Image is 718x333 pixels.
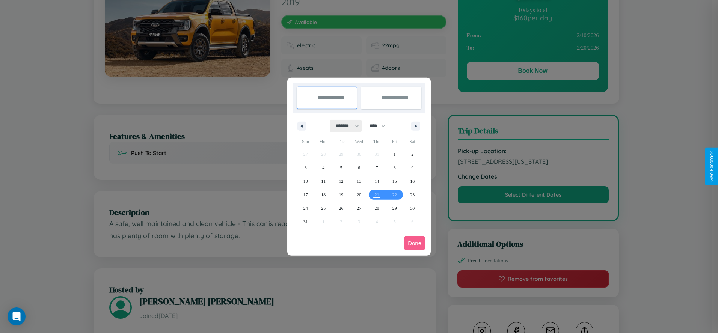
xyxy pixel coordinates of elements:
button: 25 [314,202,332,215]
span: Sat [404,136,421,148]
button: 10 [297,175,314,188]
span: 11 [321,175,326,188]
span: 20 [357,188,361,202]
button: 19 [332,188,350,202]
button: 15 [386,175,403,188]
span: 6 [358,161,360,175]
span: 25 [321,202,326,215]
button: 1 [386,148,403,161]
button: 28 [368,202,386,215]
button: 21 [368,188,386,202]
button: 20 [350,188,368,202]
span: 21 [374,188,379,202]
button: 7 [368,161,386,175]
span: 8 [394,161,396,175]
button: 29 [386,202,403,215]
span: Wed [350,136,368,148]
span: 9 [411,161,413,175]
span: 15 [392,175,397,188]
button: 3 [297,161,314,175]
span: 31 [303,215,308,229]
span: Thu [368,136,386,148]
span: Sun [297,136,314,148]
span: 24 [303,202,308,215]
button: 22 [386,188,403,202]
span: 26 [339,202,344,215]
button: 30 [404,202,421,215]
div: Give Feedback [709,151,714,182]
span: 22 [392,188,397,202]
button: 12 [332,175,350,188]
span: 18 [321,188,326,202]
span: 30 [410,202,415,215]
span: 16 [410,175,415,188]
span: 19 [339,188,344,202]
button: 26 [332,202,350,215]
span: 14 [374,175,379,188]
div: Open Intercom Messenger [8,307,26,325]
span: 29 [392,202,397,215]
button: 13 [350,175,368,188]
button: 9 [404,161,421,175]
button: 24 [297,202,314,215]
span: 10 [303,175,308,188]
button: Done [404,236,425,250]
span: 28 [374,202,379,215]
span: 17 [303,188,308,202]
button: 6 [350,161,368,175]
span: 23 [410,188,415,202]
span: 13 [357,175,361,188]
button: 31 [297,215,314,229]
button: 2 [404,148,421,161]
span: 4 [322,161,324,175]
button: 14 [368,175,386,188]
span: 12 [339,175,344,188]
button: 5 [332,161,350,175]
button: 18 [314,188,332,202]
span: 3 [305,161,307,175]
button: 23 [404,188,421,202]
span: 7 [376,161,378,175]
span: 5 [340,161,342,175]
button: 8 [386,161,403,175]
button: 16 [404,175,421,188]
button: 11 [314,175,332,188]
button: 4 [314,161,332,175]
span: Mon [314,136,332,148]
span: Tue [332,136,350,148]
button: 17 [297,188,314,202]
span: 1 [394,148,396,161]
span: 27 [357,202,361,215]
button: 27 [350,202,368,215]
span: 2 [411,148,413,161]
span: Fri [386,136,403,148]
